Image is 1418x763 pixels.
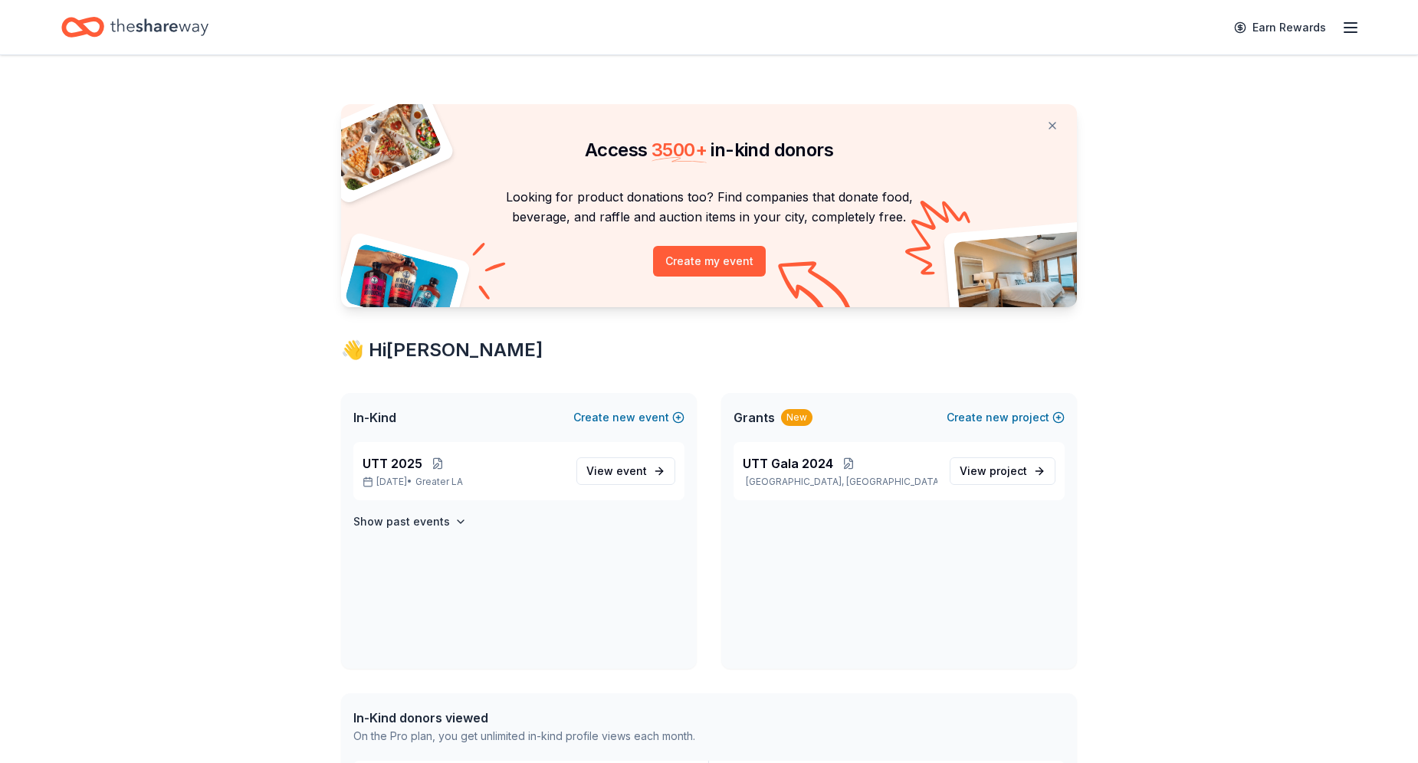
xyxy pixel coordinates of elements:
div: On the Pro plan, you get unlimited in-kind profile views each month. [353,727,695,745]
span: event [616,464,647,477]
span: Access in-kind donors [585,139,833,161]
a: Earn Rewards [1225,14,1335,41]
h4: Show past events [353,512,450,531]
a: View event [576,457,675,485]
img: Pizza [324,95,444,193]
span: View [586,462,647,480]
p: [GEOGRAPHIC_DATA], [GEOGRAPHIC_DATA] [743,476,937,488]
span: In-Kind [353,408,396,427]
div: In-Kind donors viewed [353,709,695,727]
div: 👋 Hi [PERSON_NAME] [341,338,1077,362]
span: new [612,408,635,427]
span: 3500 + [652,139,707,161]
p: [DATE] • [363,476,564,488]
span: project [990,464,1027,477]
span: View [960,462,1027,480]
button: Create my event [653,246,766,277]
span: Grants [734,408,775,427]
button: Show past events [353,512,467,531]
a: Home [61,9,208,45]
span: Greater LA [415,476,463,488]
span: UTT 2025 [363,454,422,473]
span: new [986,408,1009,427]
p: Looking for product donations too? Find companies that donate food, beverage, and raffle and auct... [359,187,1059,228]
span: UTT Gala 2024 [743,454,833,473]
button: Createnewevent [573,408,684,427]
a: View project [950,457,1055,485]
div: New [781,409,812,426]
button: Createnewproject [947,408,1065,427]
img: Curvy arrow [778,261,855,319]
